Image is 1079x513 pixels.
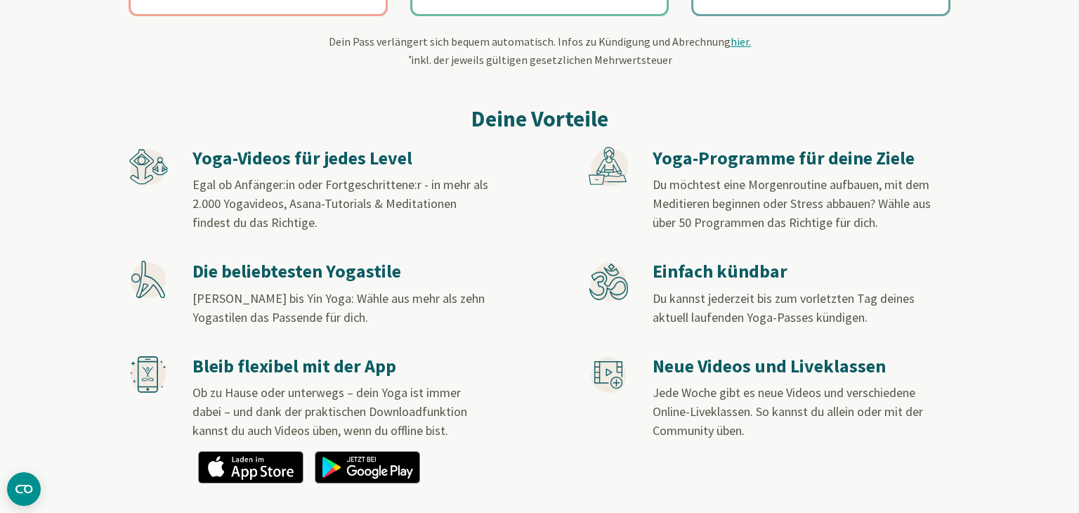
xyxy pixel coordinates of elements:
h3: Yoga-Videos für jedes Level [192,147,489,170]
h3: Neue Videos und Liveklassen [653,355,949,378]
span: Ob zu Hause oder unterwegs – dein Yoga ist immer dabei – und dank der praktischen Downloadfunktio... [192,384,467,439]
h2: Deine Vorteile [129,102,950,136]
span: Jede Woche gibt es neue Videos und verschiedene Online-Liveklassen. So kannst du allein oder mit ... [653,384,923,439]
img: app_googleplay_de.png [315,451,420,483]
img: app_appstore_de.png [198,451,303,483]
span: inkl. der jeweils gültigen gesetzlichen Mehrwertsteuer [407,53,672,67]
h3: Einfach kündbar [653,260,949,283]
span: Du kannst jederzeit bis zum vorletzten Tag deines aktuell laufenden Yoga-Passes kündigen. [653,290,915,325]
span: Egal ob Anfänger:in oder Fortgeschrittene:r - in mehr als 2.000 Yogavideos, Asana-Tutorials & Med... [192,176,488,230]
span: [PERSON_NAME] bis Yin Yoga: Wähle aus mehr als zehn Yogastilen das Passende für dich. [192,290,485,325]
span: hier. [731,34,751,48]
div: Dein Pass verlängert sich bequem automatisch. Infos zu Kündigung und Abrechnung [129,33,950,68]
h3: Yoga-Programme für deine Ziele [653,147,949,170]
button: CMP-Widget öffnen [7,472,41,506]
h3: Die beliebtesten Yogastile [192,260,489,283]
span: Du möchtest eine Morgenroutine aufbauen, mit dem Meditieren beginnen oder Stress abbauen? Wähle a... [653,176,931,230]
h3: Bleib flexibel mit der App [192,355,489,378]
